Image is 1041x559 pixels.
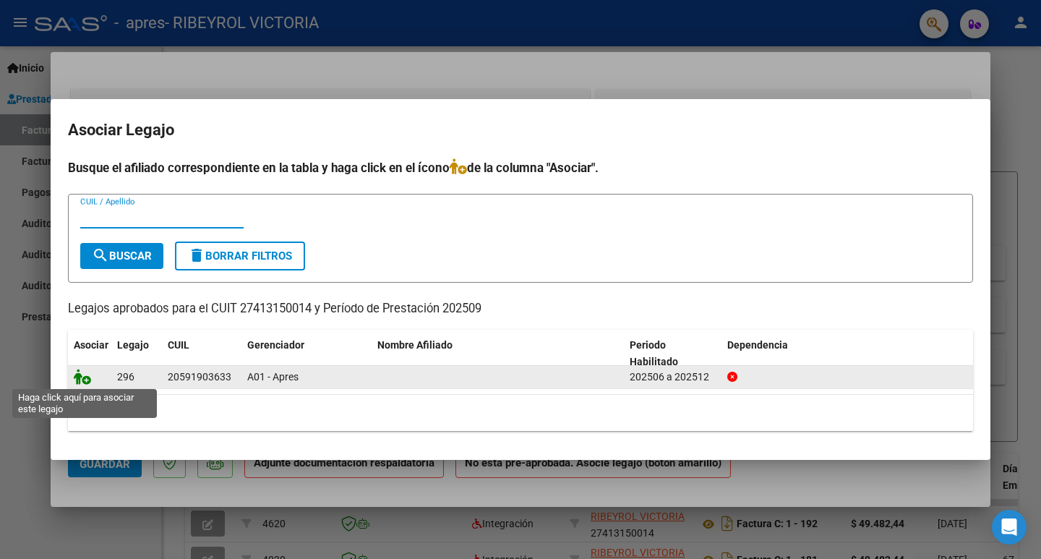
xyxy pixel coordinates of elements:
[168,369,231,385] div: 20591903633
[162,330,241,377] datatable-header-cell: CUIL
[117,339,149,351] span: Legajo
[377,339,453,351] span: Nombre Afiliado
[630,369,716,385] div: 202506 a 202512
[92,247,109,264] mat-icon: search
[68,116,973,144] h2: Asociar Legajo
[68,395,973,431] div: 1 registros
[80,243,163,269] button: Buscar
[92,249,152,263] span: Buscar
[992,510,1027,545] div: Open Intercom Messenger
[247,339,304,351] span: Gerenciador
[111,330,162,377] datatable-header-cell: Legajo
[247,371,299,383] span: A01 - Apres
[68,330,111,377] datatable-header-cell: Asociar
[68,300,973,318] p: Legajos aprobados para el CUIT 27413150014 y Período de Prestación 202509
[721,330,974,377] datatable-header-cell: Dependencia
[630,339,678,367] span: Periodo Habilitado
[727,339,788,351] span: Dependencia
[74,339,108,351] span: Asociar
[175,242,305,270] button: Borrar Filtros
[241,330,372,377] datatable-header-cell: Gerenciador
[168,339,189,351] span: CUIL
[188,249,292,263] span: Borrar Filtros
[624,330,721,377] datatable-header-cell: Periodo Habilitado
[68,158,973,177] h4: Busque el afiliado correspondiente en la tabla y haga click en el ícono de la columna "Asociar".
[117,371,134,383] span: 296
[188,247,205,264] mat-icon: delete
[372,330,624,377] datatable-header-cell: Nombre Afiliado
